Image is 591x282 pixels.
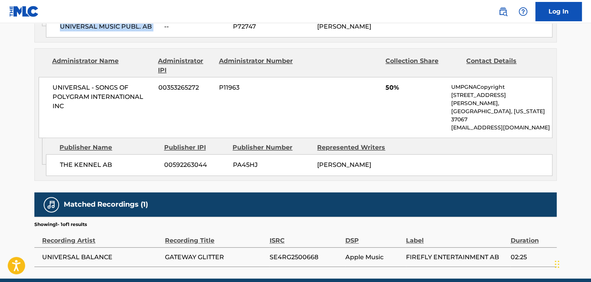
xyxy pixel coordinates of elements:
div: ISRC [269,228,341,245]
span: P72747 [233,22,311,31]
div: Help [515,4,531,19]
div: DSP [345,228,402,245]
div: Administrator Name [52,56,152,75]
a: Public Search [495,4,511,19]
img: search [498,7,508,16]
div: Recording Artist [42,228,161,245]
div: Duration [510,228,553,245]
p: [GEOGRAPHIC_DATA], [US_STATE] 37067 [451,107,552,124]
span: 00592263044 [164,160,227,170]
span: 00353265272 [158,83,213,92]
span: PA45HJ [233,160,311,170]
div: Administrator IPI [158,56,213,75]
span: 50% [386,83,445,92]
div: Publisher IPI [164,143,227,152]
img: MLC Logo [9,6,39,17]
span: 02:25 [510,252,553,262]
p: UMPGNACopyright [451,83,552,91]
span: UNIVERSAL MUSIC PUBL. AB [60,22,158,31]
div: Administrator Number [219,56,294,75]
span: -- [164,22,227,31]
div: Label [406,228,506,245]
span: UNIVERSAL - SONGS OF POLYGRAM INTERNATIONAL INC [53,83,153,111]
span: UNIVERSAL BALANCE [42,252,161,262]
div: Contact Details [466,56,541,75]
p: Showing 1 - 1 of 1 results [34,221,87,228]
div: Publisher Number [233,143,311,152]
div: Collection Share [386,56,460,75]
span: SE4RG2500668 [269,252,341,262]
span: [PERSON_NAME] [317,23,371,30]
img: Matched Recordings [47,200,56,209]
div: Recording Title [165,228,265,245]
span: GATEWAY GLITTER [165,252,265,262]
p: [EMAIL_ADDRESS][DOMAIN_NAME] [451,124,552,132]
span: P11963 [219,83,294,92]
span: Apple Music [345,252,402,262]
a: Log In [535,2,582,21]
span: [PERSON_NAME] [317,161,371,168]
h5: Matched Recordings (1) [64,200,148,209]
span: FIREFLY ENTERTAINMENT AB [406,252,506,262]
div: Represented Writers [317,143,396,152]
img: help [518,7,528,16]
iframe: Chat Widget [552,245,591,282]
div: Drag [555,253,559,276]
span: THE KENNEL AB [60,160,158,170]
p: [STREET_ADDRESS][PERSON_NAME], [451,91,552,107]
div: Publisher Name [59,143,158,152]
